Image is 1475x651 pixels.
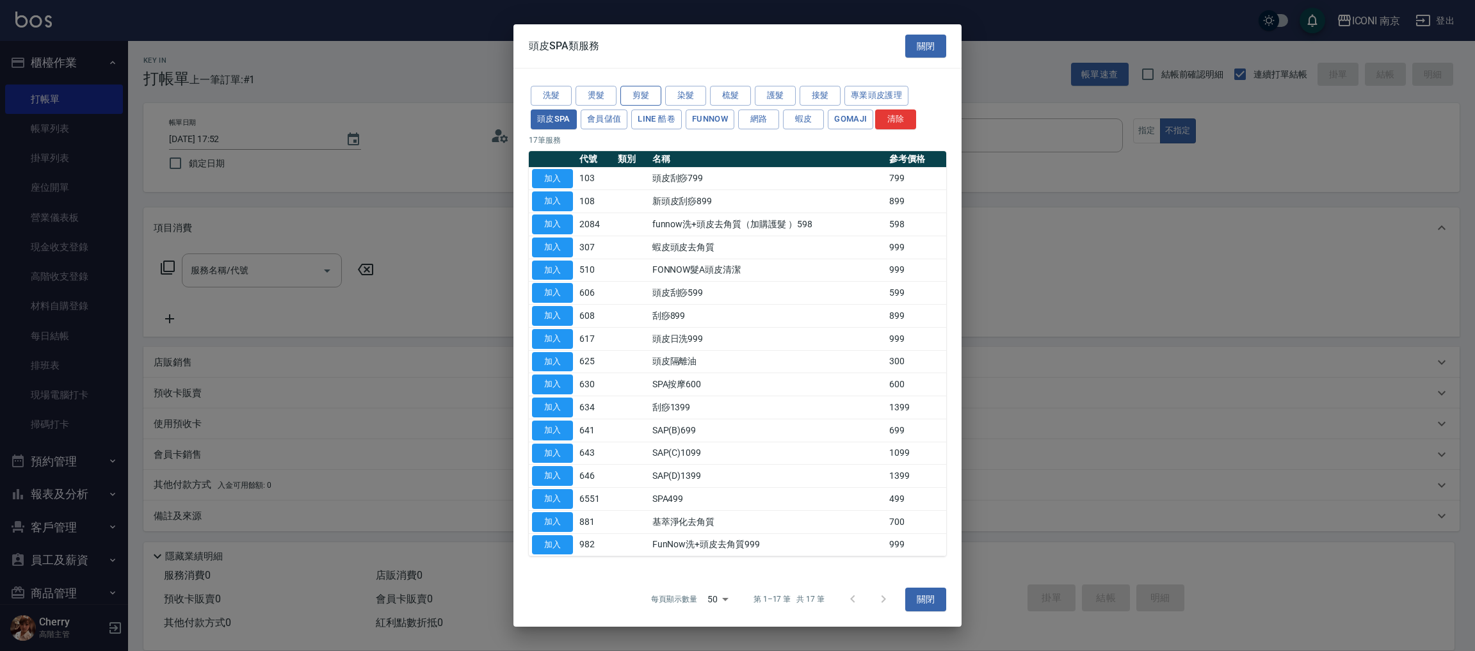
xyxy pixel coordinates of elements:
[886,396,946,419] td: 1399
[576,533,615,556] td: 982
[649,419,887,442] td: SAP(B)699
[532,444,573,463] button: 加入
[649,488,887,511] td: SPA499
[800,86,841,106] button: 接髮
[649,190,887,213] td: 新頭皮刮痧899
[886,236,946,259] td: 999
[886,213,946,236] td: 598
[875,109,916,129] button: 清除
[532,169,573,189] button: 加入
[576,465,615,488] td: 646
[649,350,887,373] td: 頭皮隔離油
[710,86,751,106] button: 梳髮
[615,151,649,168] th: 類別
[738,109,779,129] button: 網路
[886,350,946,373] td: 300
[576,86,617,106] button: 燙髮
[532,261,573,280] button: 加入
[886,282,946,305] td: 599
[576,213,615,236] td: 2084
[649,510,887,533] td: 基萃淨化去角質
[631,109,682,129] button: LINE 酷卷
[651,593,697,605] p: 每頁顯示數量
[886,488,946,511] td: 499
[532,237,573,257] button: 加入
[576,167,615,190] td: 103
[532,283,573,303] button: 加入
[649,373,887,396] td: SPA按摩600
[532,214,573,234] button: 加入
[581,109,628,129] button: 會員儲值
[886,151,946,168] th: 參考價格
[532,306,573,326] button: 加入
[649,305,887,328] td: 刮痧899
[576,259,615,282] td: 510
[576,151,615,168] th: 代號
[649,282,887,305] td: 頭皮刮痧599
[576,305,615,328] td: 608
[649,213,887,236] td: funnow洗+頭皮去角質（加購護髮 ）598
[649,259,887,282] td: FONNOW髮A頭皮清潔
[532,352,573,372] button: 加入
[532,421,573,440] button: 加入
[649,465,887,488] td: SAP(D)1399
[905,35,946,58] button: 關閉
[649,442,887,465] td: SAP(C)1099
[532,329,573,349] button: 加入
[886,259,946,282] td: 999
[886,419,946,442] td: 699
[754,593,825,605] p: 第 1–17 筆 共 17 筆
[576,510,615,533] td: 881
[576,327,615,350] td: 617
[886,167,946,190] td: 799
[649,167,887,190] td: 頭皮刮痧799
[886,305,946,328] td: 899
[886,442,946,465] td: 1099
[532,374,573,394] button: 加入
[576,442,615,465] td: 643
[702,582,733,616] div: 50
[649,533,887,556] td: FunNow洗+頭皮去角質999
[576,419,615,442] td: 641
[531,109,577,129] button: 頭皮SPA
[532,191,573,211] button: 加入
[886,373,946,396] td: 600
[686,109,734,129] button: FUNNOW
[532,398,573,417] button: 加入
[531,86,572,106] button: 洗髮
[755,86,796,106] button: 護髮
[576,488,615,511] td: 6551
[532,512,573,532] button: 加入
[529,40,599,52] span: 頭皮SPA類服務
[649,236,887,259] td: 蝦皮頭皮去角質
[532,489,573,509] button: 加入
[886,190,946,213] td: 899
[886,533,946,556] td: 999
[532,535,573,555] button: 加入
[783,109,824,129] button: 蝦皮
[576,350,615,373] td: 625
[576,396,615,419] td: 634
[886,465,946,488] td: 1399
[620,86,661,106] button: 剪髮
[649,151,887,168] th: 名稱
[665,86,706,106] button: 染髮
[844,86,908,106] button: 專業頭皮護理
[905,588,946,611] button: 關閉
[576,373,615,396] td: 630
[576,190,615,213] td: 108
[532,466,573,486] button: 加入
[649,327,887,350] td: 頭皮日洗999
[886,510,946,533] td: 700
[828,109,873,129] button: Gomaji
[529,134,946,146] p: 17 筆服務
[649,396,887,419] td: 刮痧1399
[576,236,615,259] td: 307
[886,327,946,350] td: 999
[576,282,615,305] td: 606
